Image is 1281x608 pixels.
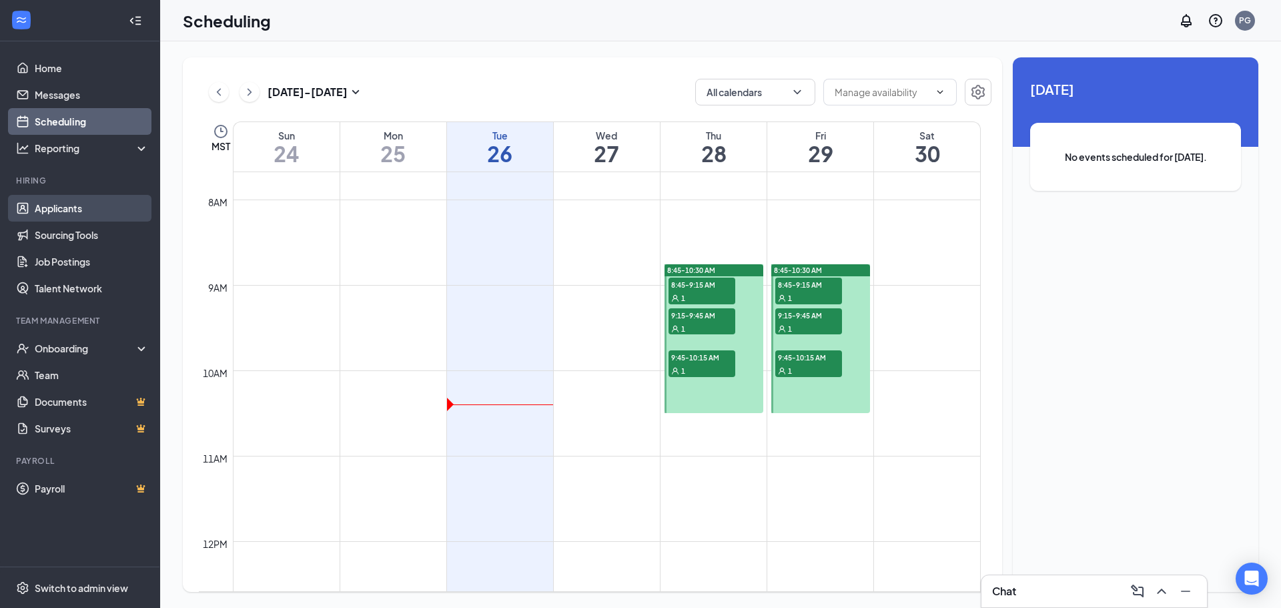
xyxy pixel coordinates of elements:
h1: 30 [874,142,980,165]
h1: 24 [234,142,340,165]
button: ChevronUp [1151,581,1172,602]
span: 9:15-9:45 AM [669,308,735,322]
button: All calendarsChevronDown [695,79,815,105]
span: 9:45-10:15 AM [775,350,842,364]
span: 8:45-9:15 AM [775,278,842,291]
div: Wed [554,129,660,142]
span: 1 [681,324,685,334]
span: 8:45-10:30 AM [667,266,715,275]
div: Tue [447,129,553,142]
h1: Scheduling [183,9,271,32]
h3: Chat [992,584,1016,599]
button: ChevronRight [240,82,260,102]
svg: ChevronDown [791,85,804,99]
svg: ChevronRight [243,84,256,100]
div: Team Management [16,315,146,326]
div: 10am [200,366,230,380]
a: Messages [35,81,149,108]
h1: 27 [554,142,660,165]
a: August 28, 2025 [661,122,767,172]
span: No events scheduled for [DATE]. [1057,149,1214,164]
div: 12pm [200,537,230,551]
a: August 30, 2025 [874,122,980,172]
svg: User [671,367,679,375]
svg: Settings [16,581,29,595]
span: [DATE] [1030,79,1241,99]
a: Scheduling [35,108,149,135]
div: Open Intercom Messenger [1236,563,1268,595]
a: Sourcing Tools [35,222,149,248]
svg: WorkstreamLogo [15,13,28,27]
a: August 24, 2025 [234,122,340,172]
svg: Minimize [1178,583,1194,599]
a: August 27, 2025 [554,122,660,172]
span: 9:15-9:45 AM [775,308,842,322]
svg: Notifications [1178,13,1194,29]
div: 8am [205,195,230,210]
a: August 25, 2025 [340,122,446,172]
a: August 29, 2025 [767,122,873,172]
h3: [DATE] - [DATE] [268,85,348,99]
span: MST [211,139,230,153]
span: 8:45-9:15 AM [669,278,735,291]
div: Onboarding [35,342,137,355]
h1: 29 [767,142,873,165]
svg: User [778,325,786,333]
span: 1 [788,324,792,334]
svg: SmallChevronDown [348,84,364,100]
h1: 25 [340,142,446,165]
svg: ChevronUp [1154,583,1170,599]
svg: ComposeMessage [1130,583,1146,599]
svg: Clock [213,123,229,139]
button: ChevronLeft [209,82,229,102]
svg: Analysis [16,141,29,155]
div: Hiring [16,175,146,186]
svg: QuestionInfo [1208,13,1224,29]
input: Manage availability [835,85,929,99]
a: August 26, 2025 [447,122,553,172]
div: Switch to admin view [35,581,128,595]
svg: User [671,325,679,333]
div: Payroll [16,455,146,467]
div: 9am [205,280,230,295]
svg: UserCheck [16,342,29,355]
button: Settings [965,79,991,105]
span: 9:45-10:15 AM [669,350,735,364]
a: Home [35,55,149,81]
div: Reporting [35,141,149,155]
div: Sun [234,129,340,142]
button: ComposeMessage [1127,581,1148,602]
div: Fri [767,129,873,142]
a: DocumentsCrown [35,388,149,415]
h1: 26 [447,142,553,165]
a: SurveysCrown [35,415,149,442]
h1: 28 [661,142,767,165]
span: 1 [788,294,792,303]
svg: User [778,367,786,375]
button: Minimize [1175,581,1196,602]
a: Team [35,362,149,388]
a: Applicants [35,195,149,222]
span: 1 [788,366,792,376]
svg: Settings [970,84,986,100]
div: PG [1239,15,1251,26]
div: Sat [874,129,980,142]
span: 1 [681,294,685,303]
a: Job Postings [35,248,149,275]
svg: User [778,294,786,302]
svg: Collapse [129,14,142,27]
div: Mon [340,129,446,142]
svg: ChevronDown [935,87,945,97]
div: Thu [661,129,767,142]
span: 1 [681,366,685,376]
svg: User [671,294,679,302]
svg: ChevronLeft [212,84,226,100]
a: PayrollCrown [35,475,149,502]
div: 11am [200,451,230,466]
span: 8:45-10:30 AM [774,266,822,275]
a: Talent Network [35,275,149,302]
